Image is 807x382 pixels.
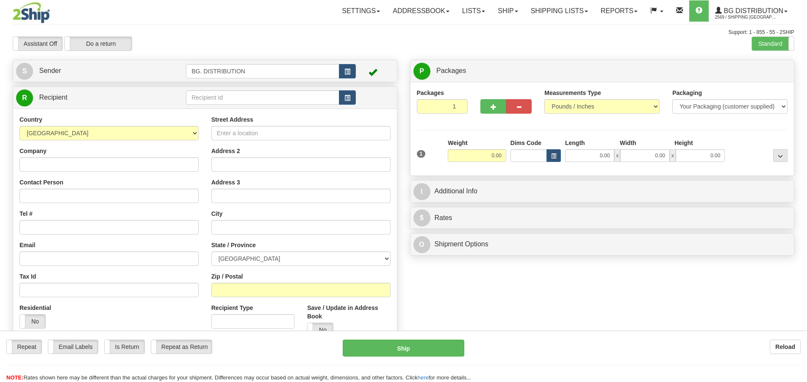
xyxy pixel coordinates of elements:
[386,0,456,22] a: Addressbook
[16,62,186,80] a: S Sender
[19,209,33,218] label: Tel #
[308,323,333,337] label: No
[13,29,794,36] div: Support: 1 - 855 - 55 - 2SHIP
[7,340,42,354] label: Repeat
[413,236,430,253] span: O
[770,340,801,354] button: Reload
[614,149,620,162] span: x
[211,304,253,312] label: Recipient Type
[343,340,464,357] button: Ship
[448,139,467,147] label: Weight
[211,272,243,281] label: Zip / Postal
[211,147,240,155] label: Address 2
[20,315,45,328] label: No
[491,0,524,22] a: Ship
[674,139,693,147] label: Height
[13,2,50,23] img: logo2569.jpg
[19,304,51,312] label: Residential
[336,0,386,22] a: Settings
[510,139,541,147] label: Dims Code
[413,62,791,80] a: P Packages
[186,90,339,105] input: Recipient Id
[151,340,212,354] label: Repeat as Return
[620,139,636,147] label: Width
[211,241,256,249] label: State / Province
[418,374,429,381] a: here
[436,67,466,74] span: Packages
[594,0,644,22] a: Reports
[16,63,33,80] span: S
[48,340,98,354] label: Email Labels
[722,7,783,14] span: BG Distribution
[524,0,594,22] a: Shipping lists
[670,149,676,162] span: x
[19,241,35,249] label: Email
[6,374,23,381] span: NOTE:
[413,183,791,200] a: IAdditional Info
[413,209,430,226] span: $
[16,89,167,106] a: R Recipient
[775,343,795,350] b: Reload
[105,340,144,354] label: Is Return
[211,126,391,140] input: Enter a location
[19,115,42,124] label: Country
[186,64,339,78] input: Sender Id
[65,37,132,50] label: Do a return
[565,139,585,147] label: Length
[456,0,491,22] a: Lists
[788,148,806,234] iframe: chat widget
[307,304,390,321] label: Save / Update in Address Book
[211,178,240,187] label: Address 3
[709,0,794,22] a: BG Distribution 2569 / Shipping [GEOGRAPHIC_DATA]
[413,183,430,200] span: I
[672,89,702,97] label: Packaging
[413,236,791,253] a: OShipment Options
[773,149,788,162] div: ...
[19,178,63,187] label: Contact Person
[16,89,33,106] span: R
[211,209,222,218] label: City
[19,272,36,281] label: Tax Id
[19,147,47,155] label: Company
[417,150,426,158] span: 1
[39,67,61,74] span: Sender
[211,115,253,124] label: Street Address
[417,89,444,97] label: Packages
[544,89,601,97] label: Measurements Type
[752,37,794,50] label: Standard
[13,37,62,50] label: Assistant Off
[715,13,779,22] span: 2569 / Shipping [GEOGRAPHIC_DATA]
[413,63,430,80] span: P
[39,94,67,101] span: Recipient
[413,209,791,227] a: $Rates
